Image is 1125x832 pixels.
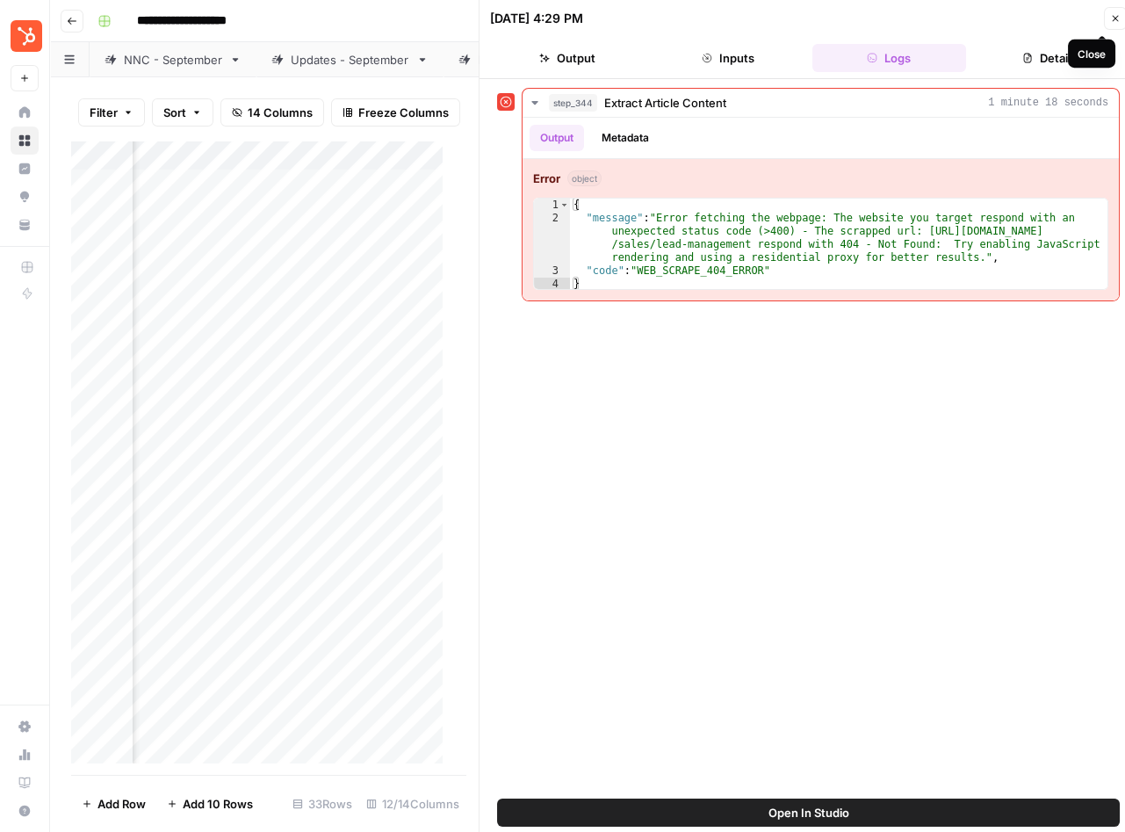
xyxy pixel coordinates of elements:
span: Extract Article Content [604,94,726,112]
a: Opportunities [11,183,39,211]
a: NNC - September [90,42,256,77]
span: 1 minute 18 seconds [988,95,1108,111]
button: Output [530,125,584,151]
div: [DATE] 4:29 PM [490,10,583,27]
div: Close [1078,46,1106,61]
span: object [567,170,602,186]
a: Home [11,98,39,127]
a: Learning Hub [11,769,39,797]
button: Freeze Columns [331,98,460,127]
button: Open In Studio [497,799,1120,827]
button: Help + Support [11,797,39,825]
a: Usage [11,741,39,769]
span: Freeze Columns [358,104,449,121]
span: Filter [90,104,118,121]
span: step_344 [549,94,597,112]
a: Updates - September [256,42,444,77]
div: 3 [534,264,570,278]
button: Logs [812,44,966,72]
span: Add 10 Rows [183,795,253,813]
div: 12/14 Columns [359,790,466,818]
button: Sort [152,98,213,127]
strong: Error [533,170,560,187]
a: NNC - October [444,42,595,77]
button: 1 minute 18 seconds [523,89,1119,117]
a: Settings [11,713,39,741]
span: Add Row [97,795,146,813]
button: Output [490,44,644,72]
a: Browse [11,127,39,155]
div: 33 Rows [285,790,359,818]
button: Inputs [651,44,804,72]
div: Updates - September [291,51,409,69]
button: Workspace: Blog Content Action Plan [11,14,39,58]
a: Your Data [11,211,39,239]
a: Insights [11,155,39,183]
button: Filter [78,98,145,127]
button: 14 Columns [220,98,324,127]
div: 1 [534,199,570,212]
span: Open In Studio [768,804,849,821]
button: Add Row [71,790,156,818]
div: 4 [534,278,570,291]
span: Toggle code folding, rows 1 through 4 [559,199,569,212]
span: Sort [163,104,186,121]
img: Blog Content Action Plan Logo [11,20,42,52]
button: Metadata [591,125,660,151]
div: NNC - September [124,51,222,69]
span: 14 Columns [248,104,313,121]
div: 2 [534,212,570,264]
div: 1 minute 18 seconds [523,118,1119,300]
button: Add 10 Rows [156,790,263,818]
